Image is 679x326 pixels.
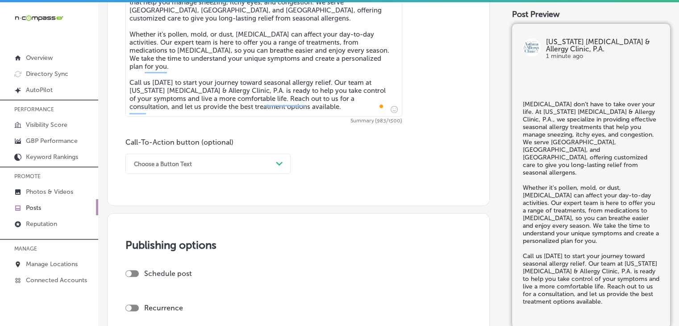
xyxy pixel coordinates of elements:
p: Photos & Videos [26,188,73,196]
h3: Publishing options [125,238,471,251]
div: Keywords by Traffic [99,53,150,59]
p: Posts [26,204,41,212]
div: Post Preview [512,9,670,19]
p: 1 minute ago [546,53,659,60]
p: Keyword Rankings [26,153,78,161]
div: Choose a Button Text [134,160,192,167]
span: Summary (983/1500) [125,118,402,124]
p: Reputation [26,220,57,228]
label: Call-To-Action button (optional) [125,138,233,146]
p: Visibility Score [26,121,67,129]
p: AutoPilot [26,86,53,94]
label: Schedule post [144,269,192,278]
img: tab_domain_overview_orange.svg [24,52,31,59]
p: GBP Performance [26,137,78,145]
p: Manage Locations [26,260,78,268]
p: Overview [26,54,53,62]
p: Connected Accounts [26,276,87,284]
div: Domain: [DOMAIN_NAME] [23,23,98,30]
img: 660ab0bf-5cc7-4cb8-ba1c-48b5ae0f18e60NCTV_CLogo_TV_Black_-500x88.png [14,14,63,22]
p: [US_STATE] [MEDICAL_DATA] & Allergy Clinic, P.A. [546,38,659,53]
img: logo [523,38,541,56]
span: Insert emoji [387,104,398,115]
label: Recurrence [144,304,183,312]
div: Domain Overview [34,53,80,59]
p: Directory Sync [26,70,68,78]
img: logo_orange.svg [14,14,21,21]
h5: [MEDICAL_DATA] don’t have to take over your life. At [US_STATE] [MEDICAL_DATA] & Allergy Clinic, ... [523,100,659,305]
div: v 4.0.25 [25,14,44,21]
img: tab_keywords_by_traffic_grey.svg [89,52,96,59]
img: website_grey.svg [14,23,21,30]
